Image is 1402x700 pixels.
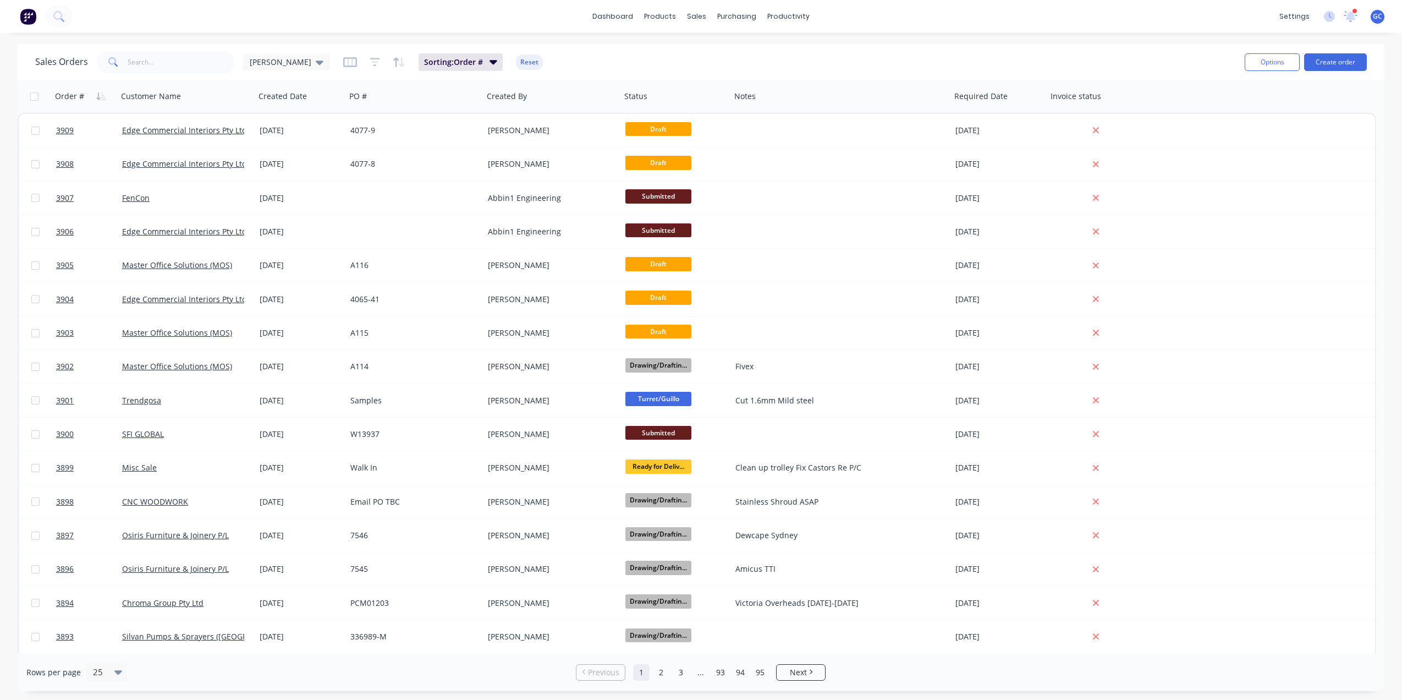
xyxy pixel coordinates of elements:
a: Page 93 [712,664,729,681]
span: 3901 [56,395,74,406]
a: Edge Commercial Interiors Pty Ltd [122,158,247,169]
button: Create order [1304,53,1367,71]
span: 3894 [56,598,74,609]
div: [PERSON_NAME] [488,327,610,338]
a: dashboard [587,8,639,25]
span: Submitted [625,223,691,237]
div: [PERSON_NAME] [488,462,610,473]
div: [DATE] [260,462,342,473]
span: Draft [625,156,691,169]
a: Edge Commercial Interiors Pty Ltd [122,294,247,304]
img: Factory [20,8,36,25]
span: 3896 [56,564,74,575]
span: 3909 [56,125,74,136]
span: 3904 [56,294,74,305]
a: 3897 [56,519,122,552]
div: [PERSON_NAME] [488,361,610,372]
div: [DATE] [955,158,1043,169]
div: [PERSON_NAME] [488,496,610,507]
span: 3903 [56,327,74,338]
a: SFI GLOBAL [122,429,164,439]
div: Invoice status [1051,91,1101,102]
div: Victoria Overheads [DATE]-[DATE] [735,598,936,609]
div: [DATE] [955,125,1043,136]
div: [DATE] [260,395,342,406]
div: [DATE] [260,158,342,169]
ul: Pagination [571,664,830,681]
span: Draft [625,122,691,136]
span: Sorting: Order # [424,57,483,68]
span: Submitted [625,426,691,440]
a: FenCon [122,193,150,203]
div: [PERSON_NAME] [488,125,610,136]
a: Trendgosa [122,395,161,406]
div: [DATE] [260,327,342,338]
span: Submitted [625,189,691,203]
a: Jump forward [692,664,709,681]
div: [DATE] [955,193,1043,204]
div: [PERSON_NAME] [488,294,610,305]
a: 3903 [56,316,122,349]
a: 3909 [56,114,122,147]
a: Misc Sale [122,462,157,473]
span: Ready for Deliv... [625,460,691,473]
input: Search... [128,51,235,73]
span: 3908 [56,158,74,169]
a: 3896 [56,553,122,586]
a: 3904 [56,283,122,316]
div: [DATE] [260,193,342,204]
div: W13937 [350,429,472,440]
span: Draft [625,291,691,304]
span: Drawing/Draftin... [625,628,691,642]
a: 3907 [56,182,122,215]
div: Created By [487,91,527,102]
a: Page 3 [673,664,689,681]
a: 3894 [56,587,122,620]
span: Drawing/Draftin... [625,358,691,372]
div: [DATE] [260,530,342,541]
a: Master Office Solutions (MOS) [122,260,232,270]
div: Clean up trolley Fix Castors Re P/C [735,462,936,473]
div: Status [624,91,647,102]
div: Amicus TTI [735,564,936,575]
div: purchasing [712,8,762,25]
div: Stainless Shroud ASAP [735,496,936,507]
a: 3893 [56,620,122,653]
a: Page 1 is your current page [633,664,650,681]
div: Walk In [350,462,472,473]
a: Edge Commercial Interiors Pty Ltd [122,226,247,237]
a: 3901 [56,384,122,417]
div: Created Date [259,91,307,102]
div: [DATE] [955,530,1043,541]
span: GC [1373,12,1382,21]
span: Drawing/Draftin... [625,594,691,608]
div: [DATE] [260,226,342,237]
div: [PERSON_NAME] [488,564,610,575]
div: Required Date [954,91,1008,102]
div: [DATE] [955,226,1043,237]
div: products [639,8,681,25]
span: Next [790,667,807,678]
div: [DATE] [955,327,1043,338]
span: Rows per page [26,667,81,678]
a: Master Office Solutions (MOS) [122,327,232,338]
div: Email PO TBC [350,496,472,507]
span: Turret/Guillo [625,392,691,406]
div: PO # [349,91,367,102]
button: Options [1245,53,1300,71]
div: [PERSON_NAME] [488,158,610,169]
div: Customer Name [121,91,181,102]
span: [PERSON_NAME] [250,56,311,68]
div: [DATE] [955,429,1043,440]
div: settings [1274,8,1315,25]
div: [DATE] [260,125,342,136]
div: 4065-41 [350,294,472,305]
div: [DATE] [260,429,342,440]
div: Cut 1.6mm Mild steel [735,395,936,406]
span: 3907 [56,193,74,204]
div: [DATE] [955,598,1043,609]
div: 4077-9 [350,125,472,136]
a: 3899 [56,451,122,484]
div: [DATE] [955,564,1043,575]
div: [DATE] [955,361,1043,372]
